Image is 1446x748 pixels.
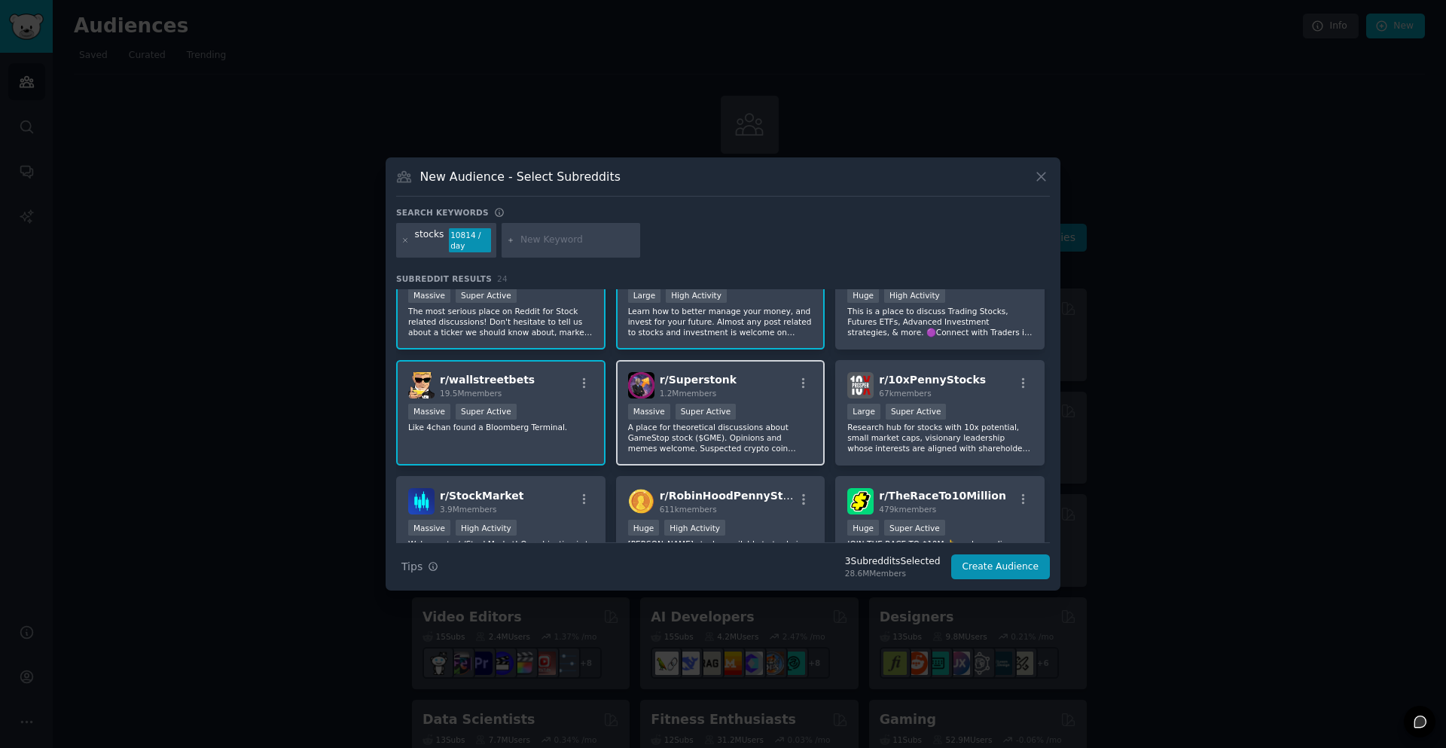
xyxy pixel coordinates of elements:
div: Super Active [456,287,517,303]
p: Research hub for stocks with 10x potential, small market caps, visionary leadership whose interes... [847,422,1033,453]
span: r/ StockMarket [440,490,523,502]
span: r/ wallstreetbets [440,374,535,386]
p: The most serious place on Reddit for Stock related discussions! Don't hesitate to tell us about a... [408,306,593,337]
p: JOIN THE RACE TO $10M 👆 and copy live trades on the FREE AfterHour app from $300M+ of verified tr... [847,539,1033,570]
span: r/ TheRaceTo10Million [879,490,1006,502]
input: New Keyword [520,234,635,247]
span: Subreddit Results [396,273,492,284]
span: 67k members [879,389,931,398]
div: Super Active [886,404,947,420]
p: This is a place to discuss Trading Stocks, Futures ETFs, Advanced Investment strategies, & more. ... [847,306,1033,337]
div: High Activity [884,287,945,303]
p: A place for theoretical discussions about GameStop stock ($GME). Opinions and memes welcome. Susp... [628,422,813,453]
span: 24 [497,274,508,283]
h3: Search keywords [396,207,489,218]
span: r/ RobinHoodPennyStocks [660,490,810,502]
div: Huge [847,520,879,536]
div: 3 Subreddit s Selected [845,555,941,569]
p: Learn how to better manage your money, and invest for your future. Almost any post related to sto... [628,306,813,337]
p: Welcome to /r/StockMarket! Our objective is to provide short and mid term trade ideas, market ana... [408,539,593,570]
span: 1.2M members [660,389,717,398]
div: Super Active [884,520,945,536]
p: Like 4chan found a Bloomberg Terminal. [408,422,593,432]
button: Create Audience [951,554,1051,580]
div: Large [628,287,661,303]
img: TheRaceTo10Million [847,488,874,514]
span: r/ Superstonk [660,374,737,386]
span: 611k members [660,505,717,514]
div: Huge [628,520,660,536]
img: wallstreetbets [408,372,435,398]
div: Huge [847,287,879,303]
div: High Activity [664,520,725,536]
div: stocks [415,228,444,252]
span: 3.9M members [440,505,497,514]
div: Massive [408,520,450,536]
img: 10xPennyStocks [847,372,874,398]
div: 28.6M Members [845,568,941,579]
div: Massive [408,404,450,420]
span: r/ 10xPennyStocks [879,374,986,386]
img: RobinHoodPennyStocks [628,488,654,514]
button: Tips [396,554,444,580]
div: Large [847,404,880,420]
div: High Activity [456,520,517,536]
div: Massive [628,404,670,420]
img: Superstonk [628,372,654,398]
div: Super Active [456,404,517,420]
div: 10814 / day [449,228,491,252]
div: Super Active [676,404,737,420]
p: [PERSON_NAME] stocks available to trade in the RobinHood mobile stock trading app. Browse top [PE... [628,539,813,570]
img: StockMarket [408,488,435,514]
h3: New Audience - Select Subreddits [420,169,621,185]
div: High Activity [666,287,727,303]
span: Tips [401,559,423,575]
span: 479k members [879,505,936,514]
div: Massive [408,287,450,303]
span: 19.5M members [440,389,502,398]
